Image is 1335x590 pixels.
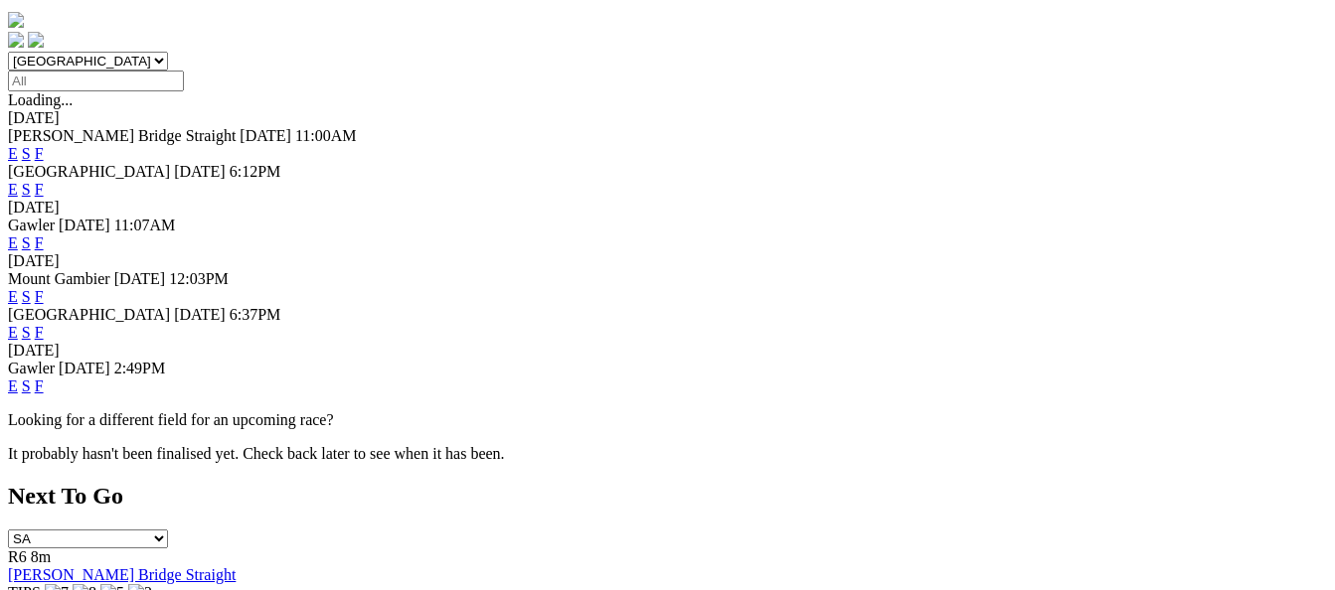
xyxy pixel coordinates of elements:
[8,234,18,251] a: E
[28,32,44,48] img: twitter.svg
[59,360,110,376] span: [DATE]
[35,145,44,162] a: F
[8,163,170,180] span: [GEOGRAPHIC_DATA]
[8,548,27,565] span: R6
[114,270,166,287] span: [DATE]
[22,377,31,394] a: S
[174,306,226,323] span: [DATE]
[230,163,281,180] span: 6:12PM
[8,324,18,341] a: E
[8,445,505,462] partial: It probably hasn't been finalised yet. Check back later to see when it has been.
[22,324,31,341] a: S
[59,217,110,233] span: [DATE]
[114,217,176,233] span: 11:07AM
[8,217,55,233] span: Gawler
[8,109,1327,127] div: [DATE]
[8,199,1327,217] div: [DATE]
[35,234,44,251] a: F
[22,181,31,198] a: S
[8,288,18,305] a: E
[8,71,184,91] input: Select date
[240,127,291,144] span: [DATE]
[169,270,229,287] span: 12:03PM
[8,181,18,198] a: E
[174,163,226,180] span: [DATE]
[295,127,357,144] span: 11:00AM
[230,306,281,323] span: 6:37PM
[8,306,170,323] span: [GEOGRAPHIC_DATA]
[8,342,1327,360] div: [DATE]
[8,360,55,376] span: Gawler
[8,566,236,583] a: [PERSON_NAME] Bridge Straight
[35,377,44,394] a: F
[114,360,166,376] span: 2:49PM
[35,288,44,305] a: F
[8,270,110,287] span: Mount Gambier
[8,377,18,394] a: E
[31,548,51,565] span: 8m
[35,181,44,198] a: F
[35,324,44,341] a: F
[22,288,31,305] a: S
[8,32,24,48] img: facebook.svg
[8,12,24,28] img: logo-grsa-white.png
[8,411,1327,429] p: Looking for a different field for an upcoming race?
[8,91,73,108] span: Loading...
[8,145,18,162] a: E
[8,483,1327,510] h2: Next To Go
[22,234,31,251] a: S
[8,252,1327,270] div: [DATE]
[8,127,236,144] span: [PERSON_NAME] Bridge Straight
[22,145,31,162] a: S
